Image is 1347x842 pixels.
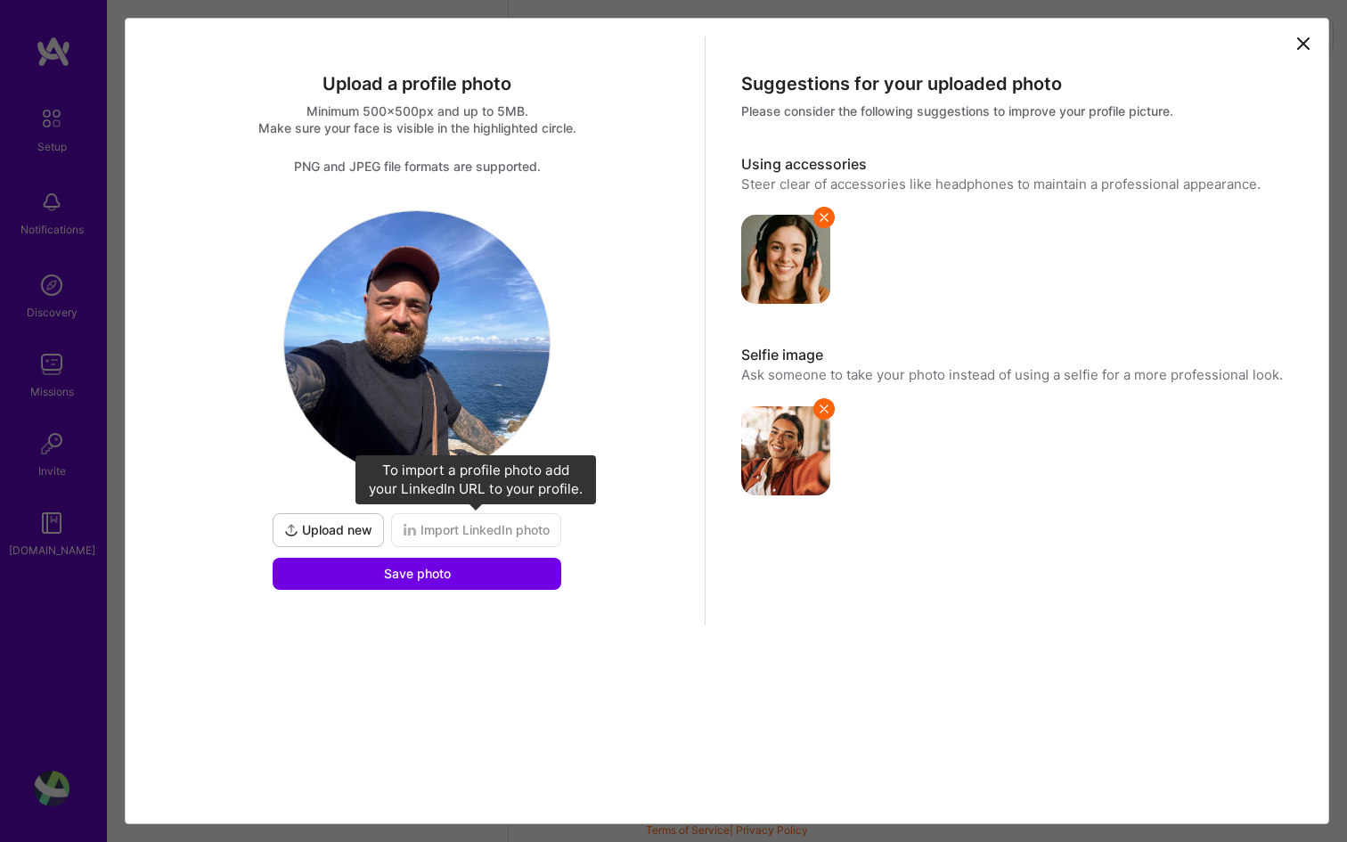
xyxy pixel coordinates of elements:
span: Save photo [384,565,451,583]
div: Steer clear of accessories like headphones to maintain a professional appearance. [741,175,1289,193]
div: Suggestions for your uploaded photo [741,72,1289,95]
i: icon UploadDark [284,523,298,537]
div: PNG and JPEG file formats are supported. [143,158,691,175]
img: logo [284,211,550,477]
button: Upload new [273,513,384,547]
div: Using accessories [741,155,1289,175]
span: Upload new [284,521,372,539]
img: avatar [741,215,830,304]
img: avatar [741,406,830,495]
button: Save photo [273,558,561,590]
div: Make sure your face is visible in the highlighted circle. [143,119,691,136]
span: Import LinkedIn photo [403,521,550,539]
div: logoUpload newImport LinkedIn photoSave photo [269,210,565,590]
div: Selfie image [741,346,1289,365]
div: Ask someone to take your photo instead of using a selfie for a more professional look. [741,365,1289,384]
div: Upload a profile photo [143,72,691,95]
div: Please consider the following suggestions to improve your profile picture. [741,102,1289,119]
button: Import LinkedIn photo [391,513,561,547]
div: Minimum 500x500px and up to 5MB. [143,102,691,119]
i: icon LinkedInDarkV2 [403,523,417,537]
